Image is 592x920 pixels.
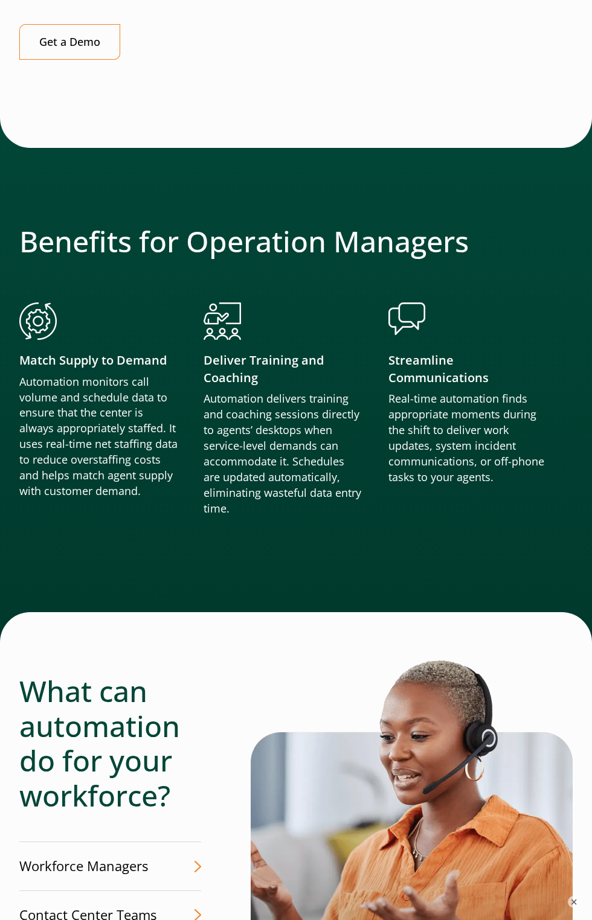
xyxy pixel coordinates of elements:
[204,352,363,387] p: Deliver Training and Coaching
[19,352,179,369] p: Match Supply to Demand
[19,374,179,499] p: Automation monitors call volume and schedule data to ensure that the center is always appropriate...
[19,842,201,891] a: Workforce Managers
[19,674,201,813] h2: What can automation do for your workforce?
[19,857,162,876] p: Workforce Managers
[19,224,573,259] h2: Benefits for Operation Managers
[568,896,580,908] button: ×
[204,391,363,516] p: Automation delivers training and coaching sessions directly to agents’ desktops when service-leve...
[19,24,120,60] a: Get a Demo
[388,352,548,387] p: Streamline Communications
[388,391,548,485] p: Real-time automation finds appropriate moments during the shift to deliver work updates, system i...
